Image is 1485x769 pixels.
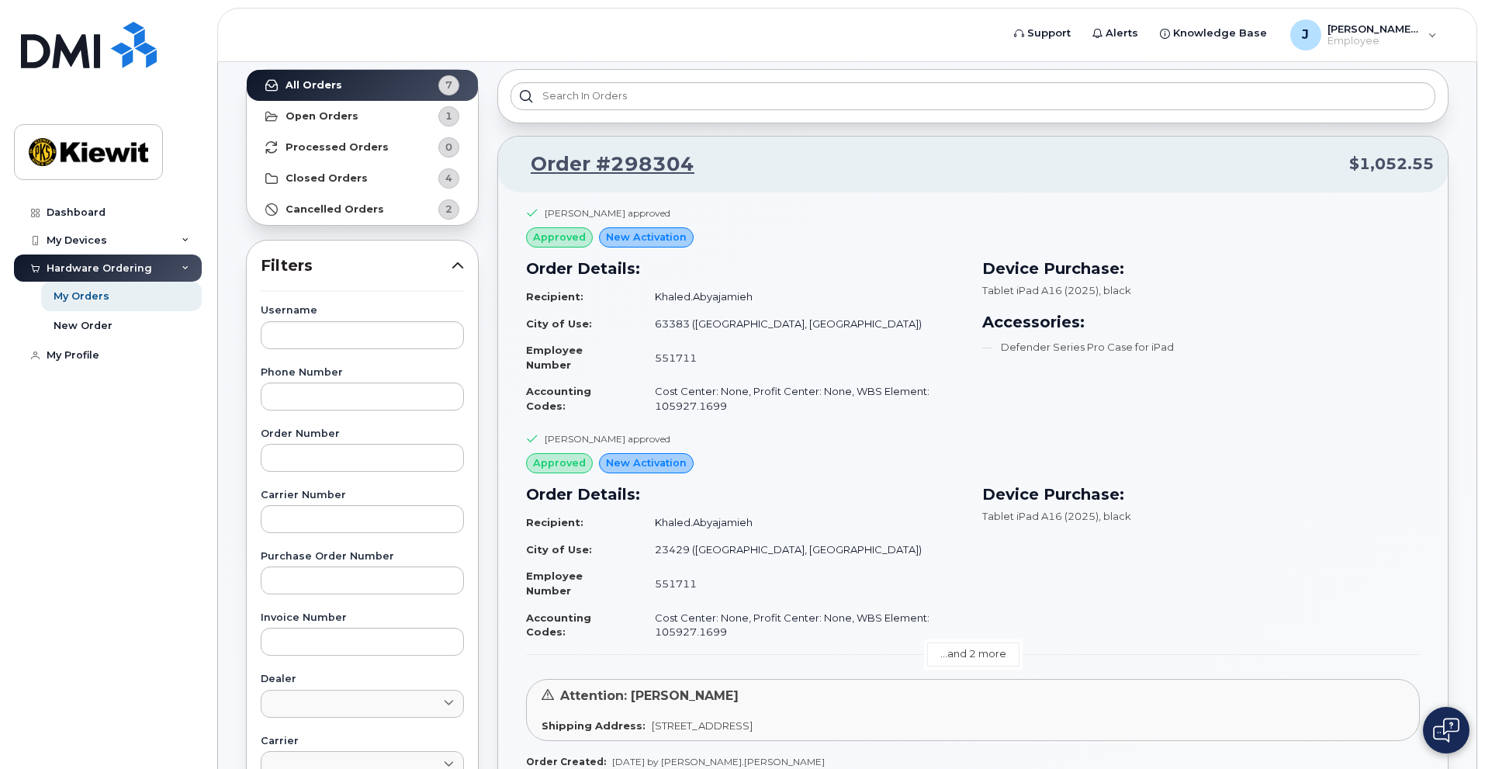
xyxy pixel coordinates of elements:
a: All Orders7 [247,70,478,101]
td: 551711 [641,563,964,604]
span: approved [533,456,586,470]
h3: Order Details: [526,257,964,280]
span: , black [1099,510,1131,522]
strong: Recipient: [526,516,583,528]
a: Open Orders1 [247,101,478,132]
strong: Open Orders [286,110,358,123]
h3: Device Purchase: [982,257,1420,280]
a: Processed Orders0 [247,132,478,163]
strong: Employee Number [526,344,583,371]
strong: Processed Orders [286,141,389,154]
a: Knowledge Base [1149,18,1278,49]
span: [STREET_ADDRESS] [652,719,753,732]
strong: City of Use: [526,543,592,556]
span: Alerts [1106,26,1138,41]
strong: Closed Orders [286,172,368,185]
span: Attention: [PERSON_NAME] [560,688,739,703]
span: $1,052.55 [1349,153,1434,175]
div: [PERSON_NAME] approved [545,206,670,220]
input: Search in orders [511,82,1435,110]
span: approved [533,230,586,244]
div: [PERSON_NAME] approved [545,432,670,445]
span: 1 [445,109,452,123]
span: J [1302,26,1309,44]
td: Khaled.Abyajamieh [641,509,964,536]
td: Cost Center: None, Profit Center: None, WBS Element: 105927.1699 [641,378,964,419]
span: 2 [445,202,452,216]
span: Tablet iPad A16 (2025) [982,510,1099,522]
li: Defender Series Pro Case for iPad [982,340,1420,355]
span: Filters [261,255,452,277]
span: 0 [445,140,452,154]
span: Support [1027,26,1071,41]
label: Carrier [261,736,464,746]
strong: All Orders [286,79,342,92]
span: New Activation [606,230,687,244]
td: Cost Center: None, Profit Center: None, WBS Element: 105927.1699 [641,604,964,646]
td: 63383 ([GEOGRAPHIC_DATA], [GEOGRAPHIC_DATA]) [641,310,964,338]
span: [DATE] by [PERSON_NAME].[PERSON_NAME] [612,756,825,767]
span: Employee [1327,35,1421,47]
strong: Order Created: [526,756,606,767]
strong: City of Use: [526,317,592,330]
strong: Accounting Codes: [526,611,591,639]
strong: Recipient: [526,290,583,303]
img: Open chat [1433,718,1459,743]
strong: Cancelled Orders [286,203,384,216]
label: Order Number [261,429,464,439]
td: Khaled.Abyajamieh [641,283,964,310]
span: Knowledge Base [1173,26,1267,41]
td: 23429 ([GEOGRAPHIC_DATA], [GEOGRAPHIC_DATA]) [641,536,964,563]
label: Invoice Number [261,613,464,623]
label: Username [261,306,464,316]
label: Phone Number [261,368,464,378]
label: Carrier Number [261,490,464,501]
a: Closed Orders4 [247,163,478,194]
a: Support [1003,18,1082,49]
span: , black [1099,284,1131,296]
strong: Employee Number [526,570,583,597]
label: Purchase Order Number [261,552,464,562]
label: Dealer [261,674,464,684]
strong: Shipping Address: [542,719,646,732]
a: Cancelled Orders2 [247,194,478,225]
a: ...and 2 more [927,643,1019,667]
h3: Accessories: [982,310,1420,334]
span: New Activation [606,456,687,470]
h3: Order Details: [526,483,964,506]
span: 4 [445,171,452,185]
a: Order #298304 [512,151,694,178]
a: Alerts [1082,18,1149,49]
div: Johanna.Wollenhaupt [1279,19,1448,50]
span: [PERSON_NAME].[PERSON_NAME] [1327,23,1421,35]
span: 7 [445,78,452,92]
span: Tablet iPad A16 (2025) [982,284,1099,296]
h3: Device Purchase: [982,483,1420,506]
td: 551711 [641,337,964,378]
strong: Accounting Codes: [526,385,591,412]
